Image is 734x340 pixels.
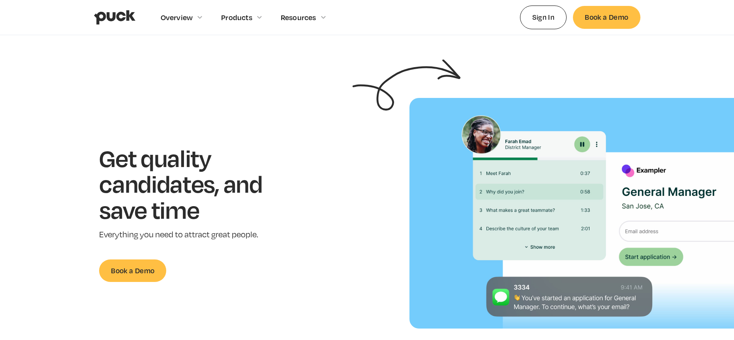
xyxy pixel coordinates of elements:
a: Book a Demo [99,259,166,282]
p: Everything you need to attract great people. [99,229,287,240]
a: Sign In [520,6,567,29]
h1: Get quality candidates, and save time [99,145,287,223]
div: Resources [281,13,316,22]
a: Book a Demo [573,6,640,28]
div: Overview [161,13,193,22]
div: Products [221,13,252,22]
